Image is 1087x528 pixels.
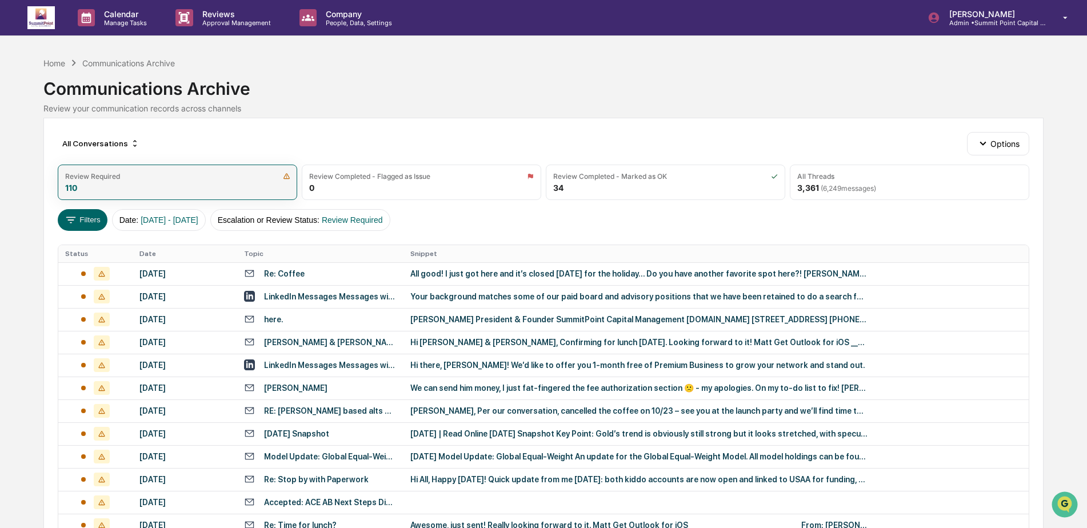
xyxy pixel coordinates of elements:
[133,245,237,262] th: Date
[139,429,230,438] div: [DATE]
[264,269,305,278] div: Re: Coffee
[139,498,230,507] div: [DATE]
[139,315,230,324] div: [DATE]
[410,269,868,278] div: All good! I just got here and it’s closed [DATE] for the holiday… Do you have another favorite sp...
[264,361,397,370] div: LinkedIn Messages Messages with [PERSON_NAME], LinkedIn
[39,87,187,99] div: Start new chat
[58,134,144,153] div: All Conversations
[65,172,120,181] div: Review Required
[139,338,230,347] div: [DATE]
[43,58,65,68] div: Home
[410,406,868,415] div: [PERSON_NAME], Per our conversation, cancelled the coffee on 10/23 – see you at the launch party ...
[264,498,397,507] div: Accepted: ACE AB Next Steps Discussion
[58,245,133,262] th: Status
[11,87,32,108] img: 1746055101610-c473b297-6a78-478c-a979-82029cc54cd1
[410,292,868,301] div: Your background matches some of our paid board and advisory positions that we have been retained ...
[264,452,397,461] div: Model Update: Global Equal-Weight
[309,183,314,193] div: 0
[139,383,230,393] div: [DATE]
[410,338,868,347] div: Hi [PERSON_NAME] & [PERSON_NAME], Confirming for lunch [DATE]. Looking forward to it! Matt Get Ou...
[82,58,175,68] div: Communications Archive
[139,475,230,484] div: [DATE]
[95,9,153,19] p: Calendar
[940,19,1046,27] p: Admin • Summit Point Capital Management
[11,24,208,42] p: How can we help?
[967,132,1029,155] button: Options
[317,9,398,19] p: Company
[264,429,329,438] div: [DATE] Snapshot
[264,338,397,347] div: [PERSON_NAME] & [PERSON_NAME]
[11,167,21,176] div: 🔎
[65,183,77,193] div: 110
[139,406,230,415] div: [DATE]
[7,161,77,182] a: 🔎Data Lookup
[797,183,876,193] div: 3,361
[264,383,327,393] div: [PERSON_NAME]
[194,91,208,105] button: Start new chat
[43,103,1044,113] div: Review your communication records across channels
[264,475,369,484] div: Re: Stop by with Paperwork
[141,215,198,225] span: [DATE] - [DATE]
[410,383,868,393] div: We can send him money, I just fat-fingered the fee authorization section 🙁 - my apologies. On my ...
[264,406,397,415] div: RE: [PERSON_NAME] based alts manager (Future Standard)- moving to [GEOGRAPHIC_DATA]
[43,69,1044,99] div: Communications Archive
[139,361,230,370] div: [DATE]
[112,209,206,231] button: Date:[DATE] - [DATE]
[39,99,145,108] div: We're available if you need us!
[27,6,55,29] img: logo
[317,19,398,27] p: People, Data, Settings
[553,183,564,193] div: 34
[23,144,74,155] span: Preclearance
[797,172,834,181] div: All Threads
[1050,490,1081,521] iframe: Open customer support
[193,9,277,19] p: Reviews
[114,194,138,202] span: Pylon
[410,429,868,438] div: [DATE] | Read Online [DATE] Snapshot Key Point: Gold’s trend is obviously still strong but it loo...
[139,269,230,278] div: [DATE]
[553,172,667,181] div: Review Completed - Marked as OK
[7,139,78,160] a: 🖐️Preclearance
[821,184,876,193] span: ( 6,249 messages)
[309,172,430,181] div: Review Completed - Flagged as Issue
[11,145,21,154] div: 🖐️
[81,193,138,202] a: Powered byPylon
[94,144,142,155] span: Attestations
[410,452,868,461] div: [DATE] Model Update: Global Equal-Weight An update for the Global Equal-Weight Model. All model h...
[264,292,397,301] div: LinkedIn Messages Messages with [PERSON_NAME], [PERSON_NAME], CFP®
[95,19,153,27] p: Manage Tasks
[139,292,230,301] div: [DATE]
[78,139,146,160] a: 🗄️Attestations
[410,361,868,370] div: Hi there, [PERSON_NAME]! We’d like to offer you 1-month free of Premium Business to grow your net...
[940,9,1046,19] p: [PERSON_NAME]
[403,245,1029,262] th: Snippet
[410,475,868,484] div: Hi All, Happy [DATE]! Quick update from me [DATE]: both kiddo accounts are now open and linked to...
[237,245,403,262] th: Topic
[264,315,283,324] div: here.
[210,209,390,231] button: Escalation or Review Status:Review Required
[410,315,868,324] div: [PERSON_NAME] President & Founder SummitPoint Capital Management [DOMAIN_NAME] [STREET_ADDRESS] [...
[58,209,107,231] button: Filters
[283,173,290,180] img: icon
[193,19,277,27] p: Approval Management
[83,145,92,154] div: 🗄️
[322,215,383,225] span: Review Required
[527,173,534,180] img: icon
[23,166,72,177] span: Data Lookup
[139,452,230,461] div: [DATE]
[771,173,778,180] img: icon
